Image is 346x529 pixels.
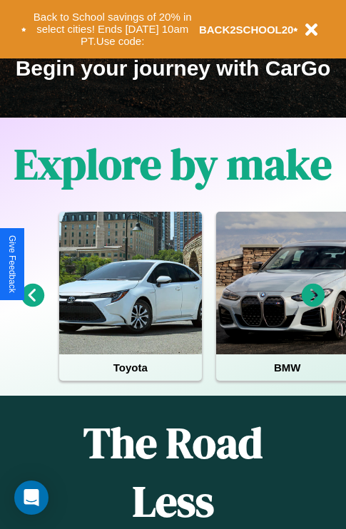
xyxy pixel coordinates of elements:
h1: Explore by make [14,135,332,193]
button: Back to School savings of 20% in select cities! Ends [DATE] 10am PT.Use code: [26,7,199,51]
h4: Toyota [59,354,202,381]
b: BACK2SCHOOL20 [199,24,294,36]
div: Give Feedback [7,235,17,293]
div: Open Intercom Messenger [14,481,49,515]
